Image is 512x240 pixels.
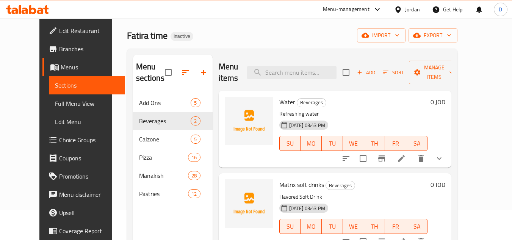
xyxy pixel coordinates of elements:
a: Coverage Report [42,222,125,240]
span: TH [367,221,382,232]
span: SA [409,221,424,232]
span: Add Ons [139,98,191,107]
div: items [188,153,200,162]
span: Add item [354,67,378,78]
a: Promotions [42,167,125,185]
span: Sort [383,68,404,77]
input: search [247,66,337,79]
div: Beverages2 [133,112,213,130]
div: Calzone5 [133,130,213,148]
p: Flavored Soft Drink [279,192,427,202]
span: Beverages [139,116,191,125]
span: Full Menu View [55,99,119,108]
span: Calzone [139,135,191,144]
h6: 0 JOD [431,179,445,190]
div: items [191,116,200,125]
button: MO [301,219,322,234]
span: Matrix soft drinks [279,179,324,190]
span: 12 [188,190,200,198]
span: 5 [191,99,200,107]
span: Edit Menu [55,117,119,126]
span: MO [304,221,319,232]
button: Manage items [409,61,460,84]
span: MO [304,138,319,149]
svg: Show Choices [435,154,444,163]
button: import [357,28,406,42]
a: Menu disclaimer [42,185,125,204]
button: SA [406,219,427,234]
span: Water [279,96,295,108]
span: Menu disclaimer [59,190,119,199]
div: Pizza16 [133,148,213,166]
span: Sort items [378,67,409,78]
img: Water [225,97,273,145]
button: sort-choices [337,149,355,168]
p: Refreshing water [279,109,427,119]
div: Menu-management [323,5,370,14]
span: Sections [55,81,119,90]
span: TU [325,221,340,232]
span: WE [346,138,361,149]
a: Choice Groups [42,131,125,149]
span: [DATE] 03:43 PM [286,122,328,129]
img: Matrix soft drinks [225,179,273,228]
span: Pizza [139,153,188,162]
span: Choice Groups [59,135,119,144]
span: Fatira time [127,27,168,44]
button: TU [322,136,343,151]
button: TH [364,136,385,151]
a: Edit Restaurant [42,22,125,40]
h2: Menu sections [136,61,165,84]
span: Beverages [326,181,355,190]
span: 5 [191,136,200,143]
span: 2 [191,118,200,125]
span: Select to update [355,151,371,166]
span: D [499,5,502,14]
span: SU [283,221,298,232]
span: Branches [59,44,119,53]
button: Add [354,67,378,78]
a: Coupons [42,149,125,167]
button: Add section [194,63,213,82]
span: import [363,31,399,40]
span: [DATE] 03:43 PM [286,205,328,212]
button: SU [279,219,301,234]
span: Inactive [171,33,193,39]
nav: Menu sections [133,91,213,206]
span: SU [283,138,298,149]
span: Beverages [297,98,326,107]
span: 16 [188,154,200,161]
span: Select all sections [160,64,176,80]
h6: 0 JOD [431,97,445,107]
span: WE [346,221,361,232]
span: Pastries [139,189,188,198]
span: Edit Restaurant [59,26,119,35]
button: SU [279,136,301,151]
div: Add Ons5 [133,94,213,112]
span: TU [325,138,340,149]
span: Menus [61,63,119,72]
div: items [188,189,200,198]
h2: Menu items [219,61,238,84]
span: export [415,31,451,40]
button: TH [364,219,385,234]
span: Add [356,68,376,77]
span: SA [409,138,424,149]
div: items [191,98,200,107]
span: TH [367,138,382,149]
div: Inactive [171,32,193,41]
button: TU [322,219,343,234]
div: items [188,171,200,180]
button: FR [385,219,406,234]
div: Manakish28 [133,166,213,185]
a: Menus [42,58,125,76]
button: show more [430,149,448,168]
button: WE [343,219,364,234]
a: Upsell [42,204,125,222]
span: Manakish [139,171,188,180]
button: FR [385,136,406,151]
